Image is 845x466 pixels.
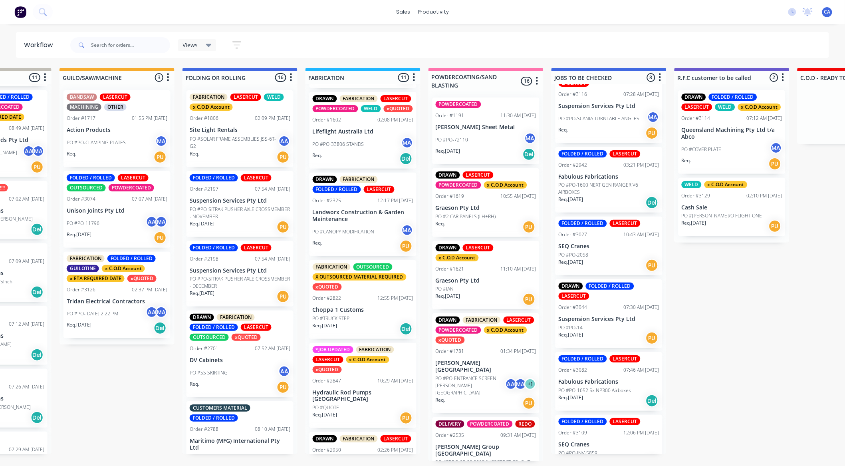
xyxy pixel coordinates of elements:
[559,387,631,394] p: PO #PO-1652 5x NP300 Airboxes
[190,414,238,422] div: FOLDED / ROLLED
[132,115,167,122] div: 01:55 PM [DATE]
[313,95,337,102] div: DRAWN
[770,142,782,154] div: MA
[436,136,468,143] p: PO #PO-72110
[9,125,44,132] div: 08:49 AM [DATE]
[309,260,417,339] div: FABRICATIONOUTSOURCEDX OUTSOURCED MATERIAL REQUIREDxQUOTEDOrder #282212:55 PM [DATE]Choppa 1 Cust...
[555,66,663,143] div: LASERCUTOrder #311607:28 AM [DATE]Suspension Services Pty LtdPO #PO-SCANIA TURNTABLE ANGLESMAReq.PU
[559,331,583,339] p: Req. [DATE]
[715,104,735,111] div: WELD
[313,263,351,271] div: FABRICATION
[436,213,496,220] p: PO #2 CAR PANELS (LH+RH)
[432,313,540,413] div: DRAWNFABRICATIONLASERCUTPOWDERCOATEDx C.O.D AccountxQUOTEDOrder #178101:34 PM [DATE][PERSON_NAME]...
[67,94,97,101] div: BANDSAW
[104,104,127,111] div: OTHER
[555,352,663,411] div: FOLDED / ROLLEDLASERCUTOrder #308207:46 AM [DATE]Fabulous FabricationsPO #PO-1652 5x NP300 Airbox...
[340,95,378,102] div: FABRICATION
[559,150,607,157] div: FOLDED / ROLLED
[190,267,290,274] p: Suspension Services Pty Ltd
[555,217,663,275] div: FOLDED / ROLLEDLASERCUTOrder #302710:43 AM [DATE]SEQ CranesPO #PO-2058Req.[DATE]PU
[31,286,44,299] div: Del
[154,322,167,335] div: Del
[436,375,505,396] p: PO #PO-ENTRANCE SCREEN [PERSON_NAME][GEOGRAPHIC_DATA]
[624,304,659,311] div: 07:30 AM [DATE]
[400,240,413,253] div: PU
[190,380,199,388] p: Req.
[67,127,167,133] p: Action Products
[67,310,118,317] p: PO #PO-[DATE] 2:22 PM
[559,196,583,203] p: Req. [DATE]
[190,94,228,101] div: FABRICATION
[559,304,587,311] div: Order #3044
[555,279,663,348] div: DRAWNFOLDED / ROLLEDLASERCUTOrder #304407:30 AM [DATE]Suspension Services Pty LtdPO #PO-14Req.[DA...
[436,124,536,131] p: [PERSON_NAME] Sheet Metal
[278,135,290,147] div: AA
[313,315,350,322] p: PO #TRUCK STEP
[501,432,536,439] div: 09:31 AM [DATE]
[436,420,464,428] div: DELIVERY
[682,157,691,164] p: Req.
[682,94,706,101] div: DRAWN
[313,356,343,363] div: LASERCUT
[646,127,659,139] div: PU
[190,115,218,122] div: Order #1806
[63,90,171,167] div: BANDSAWLASERCUTMACHININGOTHEROrder #171701:55 PM [DATE]Action ProductsPO #PO-CLAMPING PLATESMAReq.PU
[183,41,198,49] span: Views
[31,411,44,424] div: Del
[467,420,513,428] div: POWDERCOATED
[313,273,407,281] div: X OUTSOURCED MATERIAL REQUIRED
[190,150,199,157] p: Req.
[624,429,659,436] div: 12:06 PM [DATE]
[559,316,659,323] p: Suspension Services Pty Ltd
[682,104,712,111] div: LASERCUT
[313,209,413,223] p: Landworx Construction & Garden Maintenance
[436,244,460,251] div: DRAWN
[277,290,290,303] div: PU
[190,255,218,263] div: Order #2198
[436,396,445,404] p: Req.
[313,228,375,235] p: PO #CANOPY MODIFICATION
[309,343,417,428] div: *JOB UPDATEDFABRICATIONLASERCUTx C.O.D AccountxQUOTEDOrder #284710:29 AM [DATE]Hydraulic Rod Pump...
[313,128,413,135] p: Lifeflight Australia Ltd
[190,453,231,460] p: PO #PO-BRACKETS
[313,322,337,329] p: Req. [DATE]
[378,197,413,204] div: 12:17 PM [DATE]
[682,146,722,153] p: PO #COVER PLATE
[353,263,393,271] div: OUTSOURCED
[32,145,44,157] div: MA
[313,186,361,193] div: FOLDED / ROLLED
[501,265,536,273] div: 11:10 AM [DATE]
[190,104,233,111] div: x C.O.D Account
[769,157,782,170] div: PU
[505,378,517,390] div: AA
[559,91,587,98] div: Order #3116
[436,444,536,457] p: [PERSON_NAME] Group [GEOGRAPHIC_DATA]
[100,94,131,101] div: LASERCUT
[190,404,250,412] div: CUSTOMERS MATERIAL
[63,171,171,248] div: FOLDED / ROLLEDLASERCUTOUTSOURCEDPOWDERCOATEDOrder #307407:07 AM [DATE]Unison Joints Pty LtdPO #P...
[401,224,413,236] div: MA
[610,220,641,227] div: LASERCUT
[190,185,218,193] div: Order #2197
[559,293,589,300] div: LASERCUT
[255,185,290,193] div: 07:54 AM [DATE]
[392,6,414,18] div: sales
[127,275,157,282] div: xQUOTED
[9,321,44,328] div: 07:12 AM [DATE]
[559,243,659,250] p: SEQ Cranes
[346,356,389,363] div: x C.O.D Account
[190,197,290,204] p: Suspension Services Pty Ltd
[190,244,238,251] div: FOLDED / ROLLED
[67,115,95,122] div: Order #1717
[190,290,214,297] p: Req. [DATE]
[436,337,465,344] div: xQUOTED
[769,220,782,233] div: PU
[67,220,99,227] p: PO #PO-11796
[738,104,781,111] div: x C.O.D Account
[484,181,527,189] div: x C.O.D Account
[9,446,44,453] div: 07:29 AM [DATE]
[232,334,261,341] div: xQUOTED
[559,181,659,196] p: PO #PO-1600 NEXT GEN RANGER V6 AIRBOXES
[624,161,659,169] div: 03:21 PM [DATE]
[313,404,339,411] p: PO #QUOTE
